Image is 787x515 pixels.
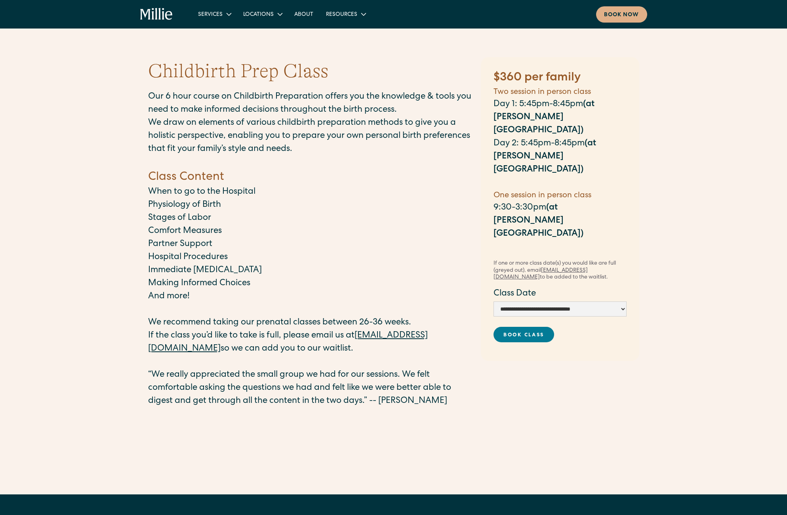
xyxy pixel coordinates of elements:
a: [EMAIL_ADDRESS][DOMAIN_NAME] [148,332,428,353]
label: Class Date [494,288,627,301]
strong: (at [PERSON_NAME][GEOGRAPHIC_DATA]) [494,139,596,174]
p: We draw on elements of various childbirth preparation methods to give you a holistic perspective,... [148,117,473,156]
p: If the class you’d like to take is full, please email us at so we can add you to our waitlist. [148,330,473,356]
strong: (at [PERSON_NAME][GEOGRAPHIC_DATA]) [494,204,583,238]
div: If one or more class date(s) you would like are full (greyed out), email to be added to the waitl... [494,260,627,281]
p: ‍ [148,421,473,434]
p: ‍ [494,241,627,254]
p: “We really appreciated the small group we had for our sessions. We felt comfortable asking the qu... [148,369,473,408]
p: When to go to the Hospital [148,186,473,199]
p: ‍ [148,408,473,421]
h5: One session in person class [494,190,627,202]
p: ‍ [148,303,473,317]
a: home [140,8,173,21]
div: Services [198,11,223,19]
p: Stages of Labor [148,212,473,225]
p: Day 2: 5:45pm-8:45pm [494,137,627,177]
p: ‍ [494,177,627,190]
a: Book now [596,6,647,23]
div: Resources [320,8,372,21]
p: ‍ [148,356,473,369]
div: Locations [237,8,288,21]
p: Hospital Procedures [148,251,473,264]
a: About [288,8,320,21]
p: 9:30-3:30pm [494,202,627,241]
a: Book Class [494,327,555,342]
h4: Class Content [148,169,473,186]
p: Day 1: 5:45pm-8:45pm [494,98,627,137]
strong: $360 per family [494,72,581,84]
p: Making Informed Choices [148,277,473,290]
div: Resources [326,11,357,19]
p: Our 6 hour course on Childbirth Preparation offers you the knowledge & tools you need to make inf... [148,91,473,117]
p: Comfort Measures [148,225,473,238]
div: Locations [243,11,274,19]
h5: Two session in person class [494,86,627,98]
p: Immediate [MEDICAL_DATA] [148,264,473,277]
h1: Childbirth Prep Class [148,59,328,84]
div: Services [192,8,237,21]
p: We recommend taking our prenatal classes between 26-36 weeks. [148,317,473,330]
p: Physiology of Birth [148,199,473,212]
div: Book now [604,11,639,19]
p: ‍ [148,156,473,169]
p: And more! [148,290,473,303]
strong: (at [PERSON_NAME][GEOGRAPHIC_DATA]) [494,100,595,135]
p: Partner Support [148,238,473,251]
